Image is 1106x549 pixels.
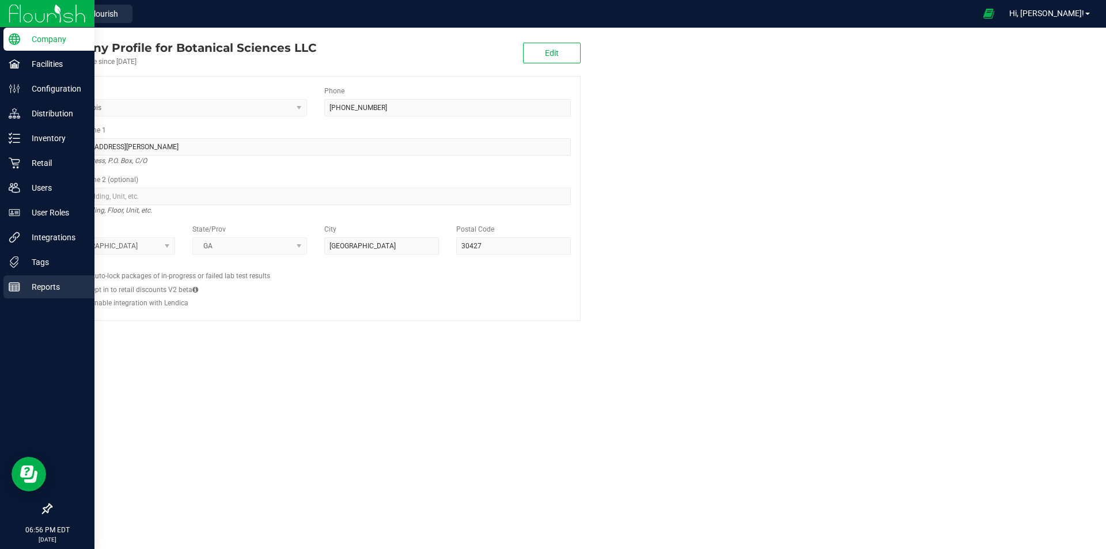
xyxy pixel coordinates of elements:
p: Reports [20,280,89,294]
span: Open Ecommerce Menu [976,2,1002,25]
iframe: Resource center [12,457,46,491]
inline-svg: Inventory [9,132,20,144]
label: Phone [324,86,344,96]
inline-svg: Users [9,182,20,194]
input: Suite, Building, Unit, etc. [60,188,571,205]
span: Edit [545,48,559,58]
label: Opt in to retail discounts V2 beta [90,285,198,295]
p: Retail [20,156,89,170]
inline-svg: User Roles [9,207,20,218]
inline-svg: Retail [9,157,20,169]
inline-svg: Company [9,33,20,45]
p: Users [20,181,89,195]
button: Edit [523,43,581,63]
inline-svg: Facilities [9,58,20,70]
label: Auto-lock packages of in-progress or failed lab test results [90,271,270,281]
p: Configuration [20,82,89,96]
i: Suite, Building, Floor, Unit, etc. [60,203,152,217]
label: State/Prov [192,224,226,234]
label: Enable integration with Lendica [90,298,188,308]
p: Tags [20,255,89,269]
p: 06:56 PM EDT [5,525,89,535]
label: Postal Code [456,224,494,234]
p: Company [20,32,89,46]
inline-svg: Integrations [9,232,20,243]
label: City [324,224,336,234]
inline-svg: Distribution [9,108,20,119]
inline-svg: Tags [9,256,20,268]
input: Address [60,138,571,156]
span: Hi, [PERSON_NAME]! [1009,9,1084,18]
h2: Configs [60,263,571,271]
div: Botanical Sciences LLC [51,39,316,56]
inline-svg: Configuration [9,83,20,94]
label: Address Line 2 (optional) [60,175,138,185]
p: Inventory [20,131,89,145]
input: Postal Code [456,237,571,255]
i: Street address, P.O. Box, C/O [60,154,147,168]
p: [DATE] [5,535,89,544]
p: User Roles [20,206,89,219]
p: Distribution [20,107,89,120]
p: Integrations [20,230,89,244]
div: Account active since [DATE] [51,56,316,67]
input: City [324,237,439,255]
p: Facilities [20,57,89,71]
input: (123) 456-7890 [324,99,571,116]
inline-svg: Reports [9,281,20,293]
